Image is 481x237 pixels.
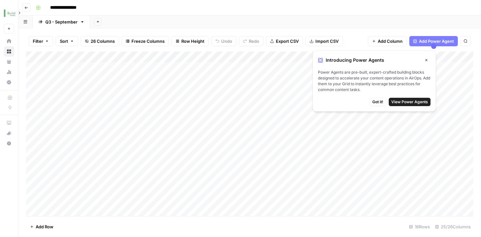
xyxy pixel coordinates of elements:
a: Home [4,36,14,46]
span: Export CSV [276,38,299,44]
button: What's new? [4,128,14,138]
span: Got it! [372,99,383,105]
button: Undo [211,36,236,46]
a: Browse [4,46,14,57]
a: AirOps Academy [4,118,14,128]
button: Workspace: Buildium [4,5,14,21]
button: Export CSV [266,36,303,46]
span: Add Row [36,223,53,230]
span: Freeze Columns [132,38,165,44]
img: Buildium Logo [4,7,15,19]
div: 25/26 Columns [432,222,473,232]
a: Usage [4,67,14,77]
span: 26 Columns [91,38,115,44]
button: Filter [29,36,53,46]
button: Add Column [368,36,407,46]
span: Add Column [378,38,403,44]
button: Redo [239,36,263,46]
span: View Power Agents [391,99,428,105]
span: Import CSV [315,38,339,44]
span: Sort [60,38,68,44]
button: Got it! [369,98,386,106]
button: View Power Agents [389,98,431,106]
span: Row Height [181,38,204,44]
div: Introducing Power Agents [318,56,431,64]
button: Sort [56,36,78,46]
span: Filter [33,38,43,44]
a: Your Data [4,57,14,67]
div: Q3 - September [45,19,77,25]
button: Freeze Columns [122,36,169,46]
button: Help + Support [4,138,14,149]
button: Row Height [171,36,209,46]
a: Q3 - September [33,15,90,28]
span: Add Power Agent [419,38,454,44]
a: Settings [4,77,14,87]
span: Undo [221,38,232,44]
span: Power Agents are pre-built, expert-crafted building blocks designed to accelerate your content op... [318,69,431,93]
div: 16 Rows [406,222,432,232]
button: 26 Columns [81,36,119,46]
button: Add Power Agent [409,36,458,46]
button: Import CSV [305,36,343,46]
span: Redo [249,38,259,44]
button: Add Row [26,222,57,232]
